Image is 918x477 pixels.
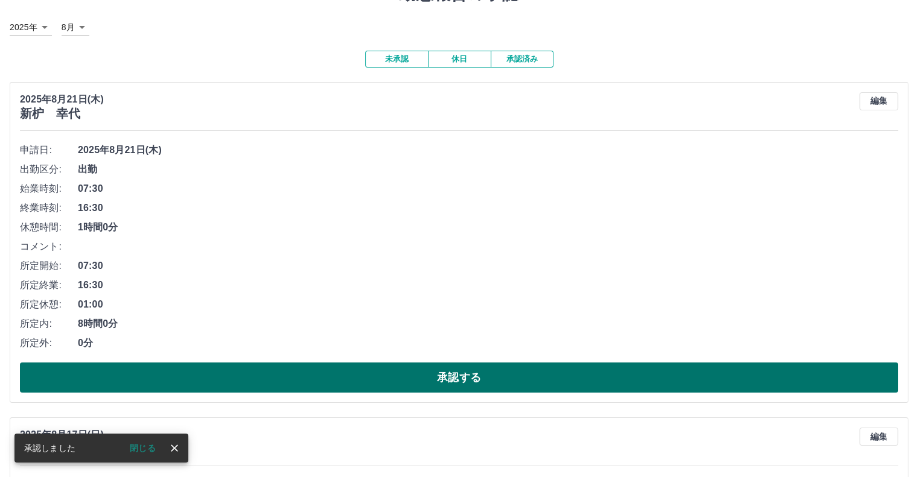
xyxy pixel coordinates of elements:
span: 所定内: [20,317,78,331]
button: close [165,439,183,457]
button: 編集 [859,428,898,446]
span: 07:30 [78,182,898,196]
span: 終業時刻: [20,201,78,215]
span: 07:30 [78,259,898,273]
h3: 新枦 幸代 [20,107,104,121]
p: 2025年8月17日(日) [20,428,121,442]
span: 16:30 [78,278,898,292]
span: 所定終業: [20,278,78,292]
span: 申請日: [20,143,78,157]
span: 0分 [78,336,898,350]
div: 2025年 [10,19,52,36]
span: 出勤区分: [20,162,78,177]
span: 出勤 [78,162,898,177]
span: 2025年8月21日(木) [78,143,898,157]
span: 始業時刻: [20,182,78,196]
span: 8時間0分 [78,317,898,331]
div: 承認しました [24,437,75,459]
p: 2025年8月21日(木) [20,92,104,107]
span: 休憩時間: [20,220,78,235]
button: 承認する [20,362,898,393]
span: コメント: [20,239,78,254]
div: 8月 [62,19,89,36]
button: 編集 [859,92,898,110]
button: 休日 [428,51,491,68]
button: 承認済み [491,51,553,68]
span: 所定開始: [20,259,78,273]
span: 01:00 [78,297,898,312]
span: 所定休憩: [20,297,78,312]
span: 1時間0分 [78,220,898,235]
span: 所定外: [20,336,78,350]
button: 閉じる [120,439,165,457]
button: 未承認 [365,51,428,68]
span: 16:30 [78,201,898,215]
